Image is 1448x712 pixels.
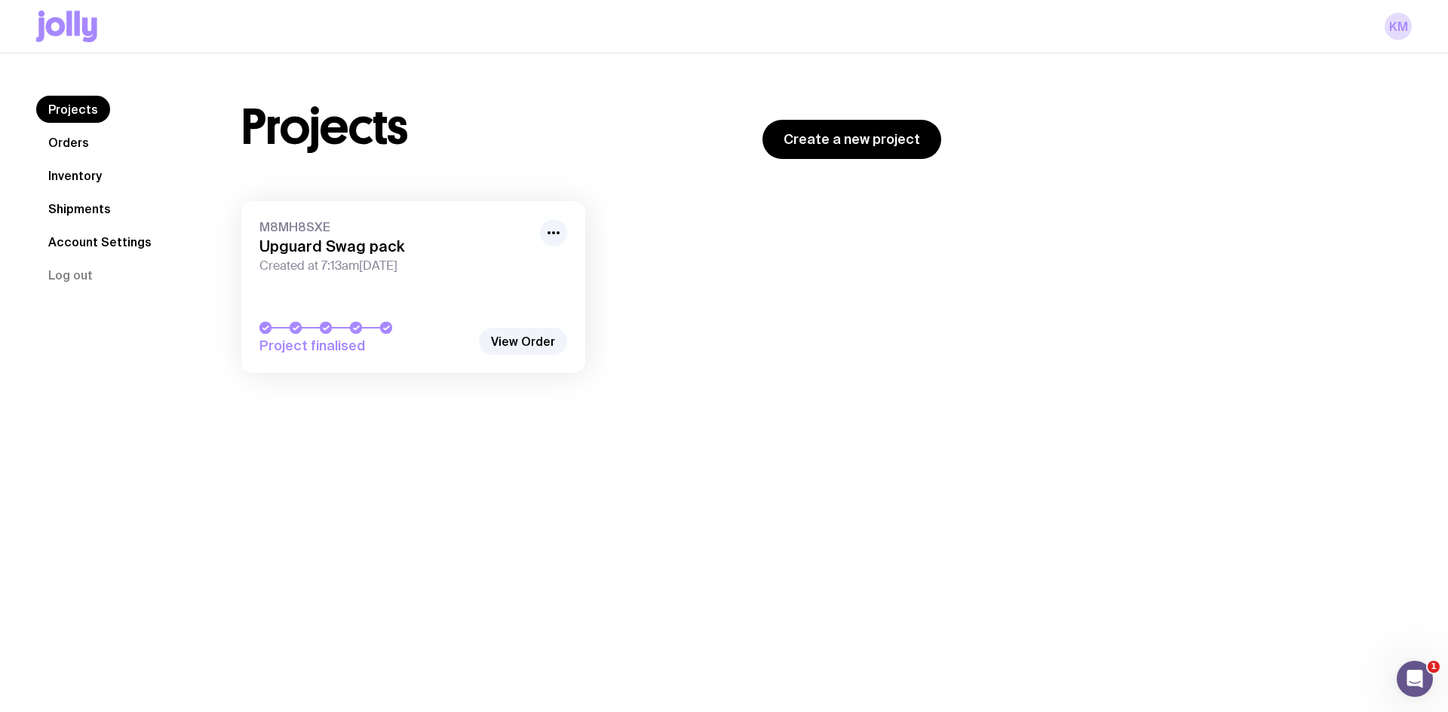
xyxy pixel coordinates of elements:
a: M8MH8SXEUpguard Swag packCreated at 7:13am[DATE]Project finalised [241,201,585,373]
iframe: Intercom live chat [1397,661,1433,697]
a: Orders [36,129,101,156]
button: Log out [36,261,105,289]
span: M8MH8SXE [259,219,531,234]
a: Inventory [36,162,114,189]
a: Projects [36,96,110,123]
h1: Projects [241,103,408,151]
h3: Upguard Swag pack [259,237,531,255]
a: KM [1385,13,1412,40]
a: Account Settings [36,228,164,255]
span: 1 [1428,661,1440,673]
a: Shipments [36,195,123,222]
a: View Order [479,328,567,355]
span: Created at 7:13am[DATE] [259,258,531,273]
a: Create a new project [762,120,941,159]
span: Project finalised [259,337,471,355]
